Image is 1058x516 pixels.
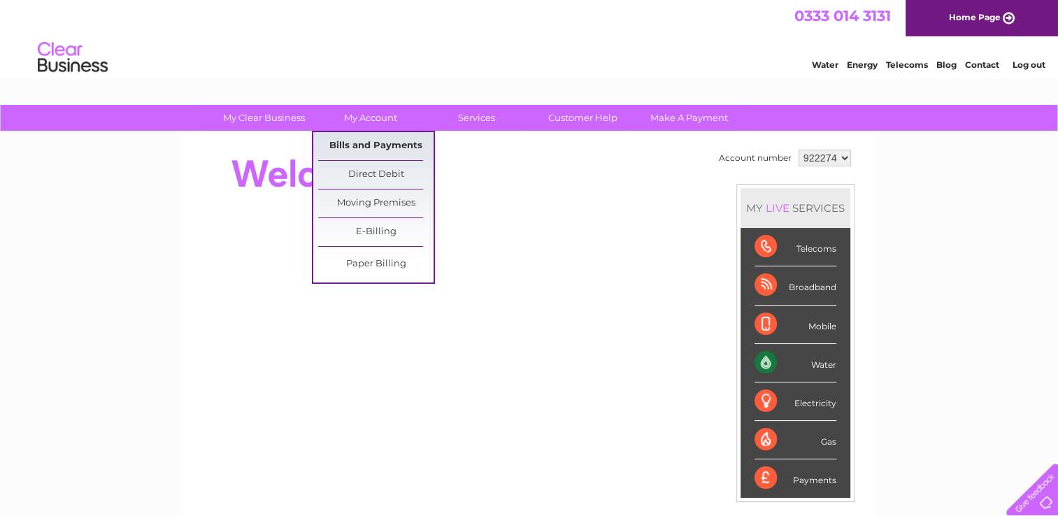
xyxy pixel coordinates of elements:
a: Services [419,105,534,131]
div: Gas [755,421,836,459]
a: My Clear Business [206,105,322,131]
a: E-Billing [318,218,434,246]
div: Mobile [755,306,836,344]
a: Bills and Payments [318,132,434,160]
div: MY SERVICES [741,188,850,228]
a: Customer Help [525,105,641,131]
a: My Account [313,105,428,131]
a: Paper Billing [318,250,434,278]
div: Telecoms [755,228,836,266]
a: Make A Payment [631,105,747,131]
a: Energy [847,59,878,70]
a: Log out [1012,59,1045,70]
a: Water [812,59,838,70]
a: Moving Premises [318,189,434,217]
a: 0333 014 3131 [794,7,891,24]
a: Blog [936,59,957,70]
div: Payments [755,459,836,497]
a: Direct Debit [318,161,434,189]
div: Water [755,344,836,382]
div: Broadband [755,266,836,305]
div: Electricity [755,382,836,421]
div: Clear Business is a trading name of Verastar Limited (registered in [GEOGRAPHIC_DATA] No. 3667643... [199,8,860,68]
td: Account number [715,146,795,170]
a: Telecoms [886,59,928,70]
a: Contact [965,59,999,70]
img: logo.png [37,36,108,79]
div: LIVE [763,201,792,215]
